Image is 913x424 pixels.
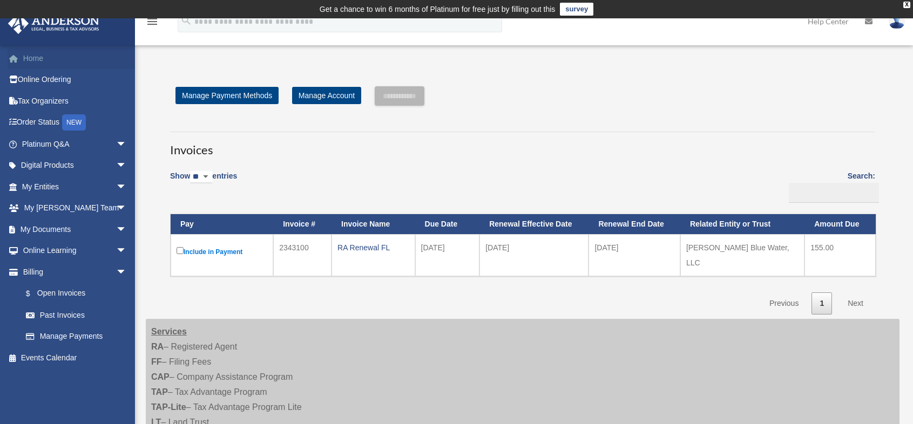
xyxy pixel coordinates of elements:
div: close [903,2,910,8]
a: Billingarrow_drop_down [8,261,138,283]
span: arrow_drop_down [116,155,138,177]
th: Due Date: activate to sort column ascending [415,214,480,234]
a: Events Calendar [8,347,143,368]
span: arrow_drop_down [116,261,138,283]
i: search [180,15,192,26]
a: $Open Invoices [15,283,132,305]
strong: Services [151,327,187,336]
div: Get a chance to win 6 months of Platinum for free just by filling out this [320,3,556,16]
span: arrow_drop_down [116,133,138,155]
input: Include in Payment [177,247,184,254]
a: Online Ordering [8,69,143,91]
span: arrow_drop_down [116,240,138,262]
td: [DATE] [479,234,589,276]
a: My Entitiesarrow_drop_down [8,176,143,197]
span: arrow_drop_down [116,197,138,220]
a: survey [560,3,593,16]
th: Invoice #: activate to sort column ascending [273,214,332,234]
a: Past Invoices [15,304,138,326]
td: [PERSON_NAME] Blue Water, LLC [680,234,804,276]
td: 155.00 [804,234,876,276]
img: Anderson Advisors Platinum Portal [5,13,103,34]
a: My [PERSON_NAME] Teamarrow_drop_down [8,197,143,219]
i: menu [146,15,159,28]
a: 1 [811,292,832,314]
a: Manage Payment Methods [175,87,279,104]
span: arrow_drop_down [116,176,138,198]
th: Related Entity or Trust: activate to sort column ascending [680,214,804,234]
a: Home [8,47,143,69]
a: Manage Account [292,87,361,104]
label: Search: [785,169,875,203]
label: Show entries [170,169,237,194]
div: NEW [62,114,86,131]
a: Next [840,292,871,314]
img: User Pic [889,13,905,29]
th: Invoice Name: activate to sort column ascending [332,214,415,234]
input: Search: [789,183,879,203]
a: menu [146,19,159,28]
label: Include in Payment [177,245,267,258]
a: Digital Productsarrow_drop_down [8,155,143,176]
a: Tax Organizers [8,90,143,112]
a: My Documentsarrow_drop_down [8,218,143,240]
h3: Invoices [170,132,875,159]
td: 2343100 [273,234,332,276]
strong: TAP-Lite [151,402,186,412]
select: Showentries [190,171,212,183]
a: Platinum Q&Aarrow_drop_down [8,133,143,155]
a: Order StatusNEW [8,112,143,134]
strong: RA [151,342,164,351]
strong: TAP [151,387,168,396]
th: Amount Due: activate to sort column ascending [804,214,876,234]
th: Pay: activate to sort column descending [171,214,273,234]
td: [DATE] [415,234,480,276]
strong: CAP [151,372,170,381]
a: Online Learningarrow_drop_down [8,240,143,262]
span: arrow_drop_down [116,218,138,241]
a: Previous [761,292,807,314]
a: Manage Payments [15,326,138,347]
th: Renewal End Date: activate to sort column ascending [589,214,680,234]
th: Renewal Effective Date: activate to sort column ascending [479,214,589,234]
div: RA Renewal FL [337,240,409,255]
td: [DATE] [589,234,680,276]
strong: FF [151,357,162,366]
span: $ [32,287,37,300]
